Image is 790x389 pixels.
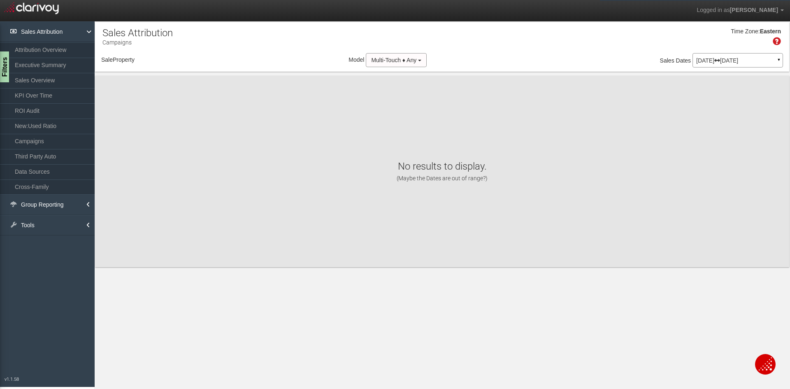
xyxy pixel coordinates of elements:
a: ▼ [775,55,783,68]
span: [PERSON_NAME] [730,7,778,13]
span: Dates [676,57,691,64]
span: Multi-Touch ♦ Any [371,57,416,63]
span: Logged in as [697,7,730,13]
h1: Sales Attribution [102,28,173,38]
h1: No results to display. [103,161,781,182]
span: Sale [101,56,113,63]
span: (Maybe the Dates are out of range?) [397,175,488,182]
p: [DATE] [DATE] [696,58,779,63]
div: Time Zone: [728,28,760,36]
button: Multi-Touch ♦ Any [366,53,427,67]
p: Campaigns [102,36,173,47]
span: Sales [660,57,674,64]
div: Eastern [760,28,781,36]
a: Logged in as[PERSON_NAME] [690,0,790,20]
